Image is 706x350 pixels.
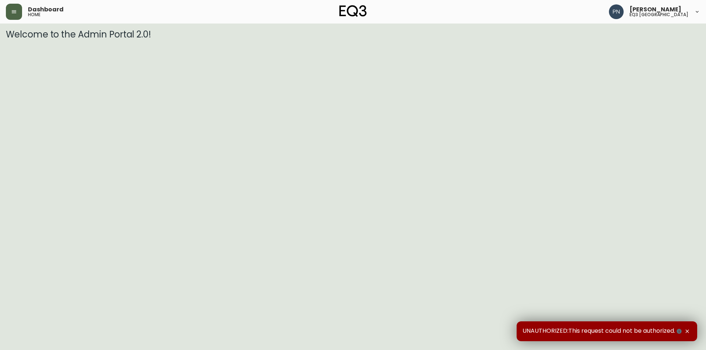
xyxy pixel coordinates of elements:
span: [PERSON_NAME] [630,7,681,12]
h5: eq3 [GEOGRAPHIC_DATA] [630,12,688,17]
span: UNAUTHORIZED:This request could not be authorized. [523,327,683,335]
img: logo [339,5,367,17]
h5: home [28,12,40,17]
h3: Welcome to the Admin Portal 2.0! [6,29,700,40]
span: Dashboard [28,7,64,12]
img: 496f1288aca128e282dab2021d4f4334 [609,4,624,19]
